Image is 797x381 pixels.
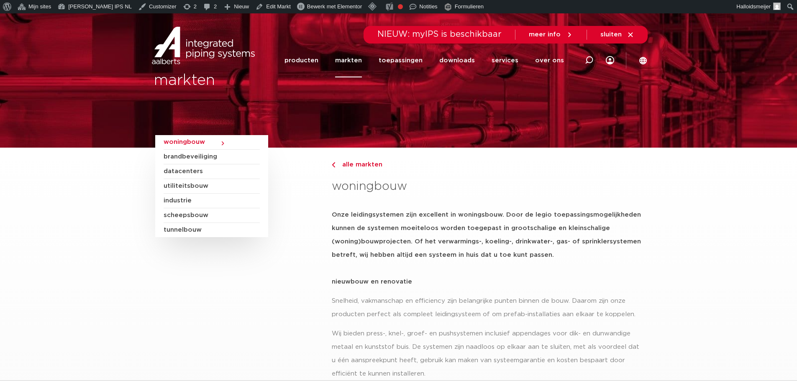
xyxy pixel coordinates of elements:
nav: Menu [284,43,564,77]
a: alle markten [332,160,642,170]
h2: markten [154,71,395,91]
span: meer info [529,31,561,38]
p: Wij bieden press-, knel-, groef- en pushsystemen inclusief appendages voor dik- en dunwandige met... [332,327,642,381]
span: sluiten [600,31,622,38]
strong: nieuwbouw en renovatie [332,279,412,285]
a: over ons [535,43,564,77]
a: datacenters [164,164,260,179]
span: Bewerk met Elementor [307,3,362,10]
span: idsmeijer [749,3,771,10]
a: toepassingen [379,43,423,77]
a: utiliteitsbouw [164,179,260,194]
div: Focus keyphrase niet ingevuld [398,4,403,9]
a: meer info [529,31,573,38]
span: NIEUW: myIPS is beschikbaar [377,30,502,38]
a: brandbeveiliging [164,150,260,164]
a: markten [335,43,362,77]
h5: Onze leidingsystemen zijn excellent in woningsbouw. Door de legio toepassingsmogelijkheden kunnen... [332,208,642,262]
img: chevron-right.svg [332,162,335,168]
h3: woningbouw [332,178,642,195]
: my IPS [606,43,614,77]
a: producten [284,43,318,77]
nav: Menu [606,43,614,77]
a: scheepsbouw [164,208,260,223]
a: services [492,43,518,77]
a: industrie [164,194,260,208]
a: tunnelbouw [164,223,260,237]
a: sluiten [600,31,634,38]
span: alle markten [337,161,382,168]
a: woningbouw [164,135,260,150]
p: Snelheid, vakmanschap en efficiency zijn belangrijke punten binnen de bouw. Daarom zijn onze prod... [332,294,642,321]
a: downloads [439,43,475,77]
